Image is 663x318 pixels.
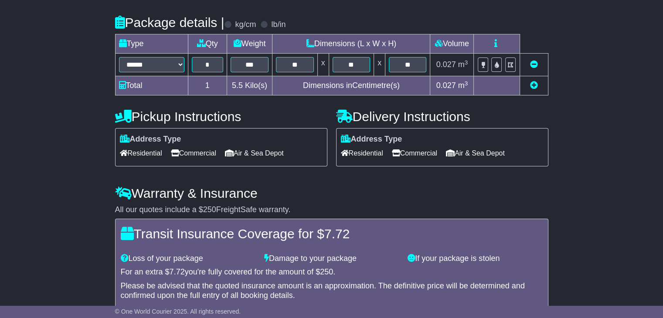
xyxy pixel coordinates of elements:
[458,60,468,69] span: m
[530,81,538,90] a: Add new item
[235,20,256,30] label: kg/cm
[188,34,227,54] td: Qty
[227,34,272,54] td: Weight
[403,254,547,264] div: If your package is stolen
[272,76,430,95] td: Dimensions in Centimetre(s)
[188,76,227,95] td: 1
[121,281,543,300] div: Please be advised that the quoted insurance amount is an approximation. The definitive price will...
[260,254,403,264] div: Damage to your package
[272,34,430,54] td: Dimensions (L x W x H)
[115,34,188,54] td: Type
[374,54,385,76] td: x
[436,60,456,69] span: 0.027
[336,109,548,124] h4: Delivery Instructions
[121,304,543,314] div: Dangerous Goods will lead to an additional loading on top of this.
[120,135,181,144] label: Address Type
[115,186,548,200] h4: Warranty & Insurance
[121,267,543,277] div: For an extra $ you're fully covered for the amount of $ .
[271,20,286,30] label: lb/in
[341,135,402,144] label: Address Type
[115,109,327,124] h4: Pickup Instructions
[115,76,188,95] td: Total
[171,146,216,160] span: Commercial
[465,80,468,87] sup: 3
[465,59,468,66] sup: 3
[446,146,505,160] span: Air & Sea Depot
[115,15,224,30] h4: Package details |
[120,146,162,160] span: Residential
[116,254,260,264] div: Loss of your package
[324,227,350,241] span: 7.72
[170,267,185,276] span: 7.72
[232,81,243,90] span: 5.5
[227,76,272,95] td: Kilo(s)
[436,81,456,90] span: 0.027
[115,308,241,315] span: © One World Courier 2025. All rights reserved.
[341,146,383,160] span: Residential
[458,81,468,90] span: m
[320,267,333,276] span: 250
[530,60,538,69] a: Remove this item
[121,227,543,241] h4: Transit Insurance Coverage for $
[317,54,329,76] td: x
[430,34,474,54] td: Volume
[225,146,284,160] span: Air & Sea Depot
[203,205,216,214] span: 250
[115,205,548,215] div: All our quotes include a $ FreightSafe warranty.
[392,146,437,160] span: Commercial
